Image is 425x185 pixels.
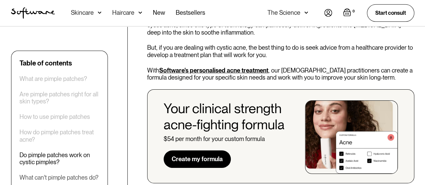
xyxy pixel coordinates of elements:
[19,113,90,121] a: How to use pimple patches
[343,8,356,18] a: Open empty cart
[367,4,414,21] a: Start consult
[11,7,55,19] a: home
[147,44,414,58] p: But, if you are dealing with cystic acne, the best thing to do is seek advice from a healthcare p...
[351,8,356,14] div: 0
[71,9,94,16] div: Skincare
[304,9,308,16] img: arrow down
[19,90,99,105] a: Are pimple patches right for all skin types?
[164,150,231,168] a: Create my formula
[11,7,55,19] img: Software Logo
[19,151,99,166] a: Do pimple patches work on cystic pimples?
[19,174,98,181] a: What can't pimple patches do?
[147,67,414,81] p: With , our [DEMOGRAPHIC_DATA] practitioners can create a formula designed for your specific skin ...
[138,9,142,16] img: arrow down
[164,135,265,143] div: $54 per month for your custom formula
[19,59,72,67] div: Table of contents
[164,100,295,133] div: Your clinical strength acne-fighting formula
[267,9,300,16] div: The Science
[112,9,134,16] div: Haircare
[19,75,87,82] a: What are pimple patches?
[159,67,268,74] a: Software's personalised acne treatment
[19,129,99,143] a: How do pimple patches treat acne?
[98,9,101,16] img: arrow down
